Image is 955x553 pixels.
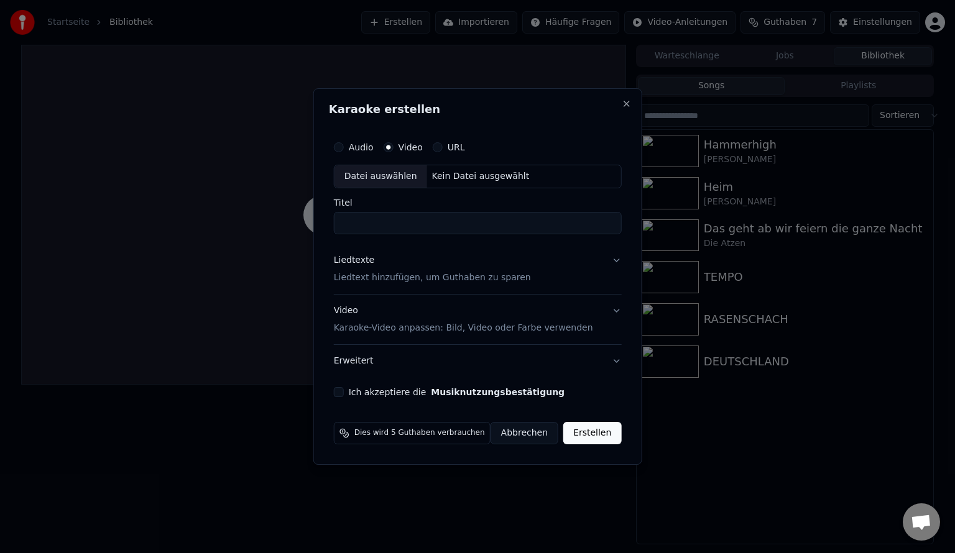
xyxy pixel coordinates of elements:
[398,143,422,152] label: Video
[448,143,465,152] label: URL
[334,272,531,284] p: Liedtext hinzufügen, um Guthaben zu sparen
[334,244,622,294] button: LiedtexteLiedtext hinzufügen, um Guthaben zu sparen
[334,295,622,344] button: VideoKaraoke-Video anpassen: Bild, Video oder Farbe verwenden
[334,304,593,334] div: Video
[334,198,622,207] label: Titel
[354,428,485,438] span: Dies wird 5 Guthaben verbrauchen
[491,422,558,444] button: Abbrechen
[563,422,621,444] button: Erstellen
[334,165,427,188] div: Datei auswählen
[427,170,535,183] div: Kein Datei ausgewählt
[334,254,374,267] div: Liedtexte
[431,388,565,396] button: Ich akzeptiere die
[349,143,374,152] label: Audio
[334,345,622,377] button: Erweitert
[349,388,565,396] label: Ich akzeptiere die
[329,104,627,115] h2: Karaoke erstellen
[334,322,593,334] p: Karaoke-Video anpassen: Bild, Video oder Farbe verwenden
